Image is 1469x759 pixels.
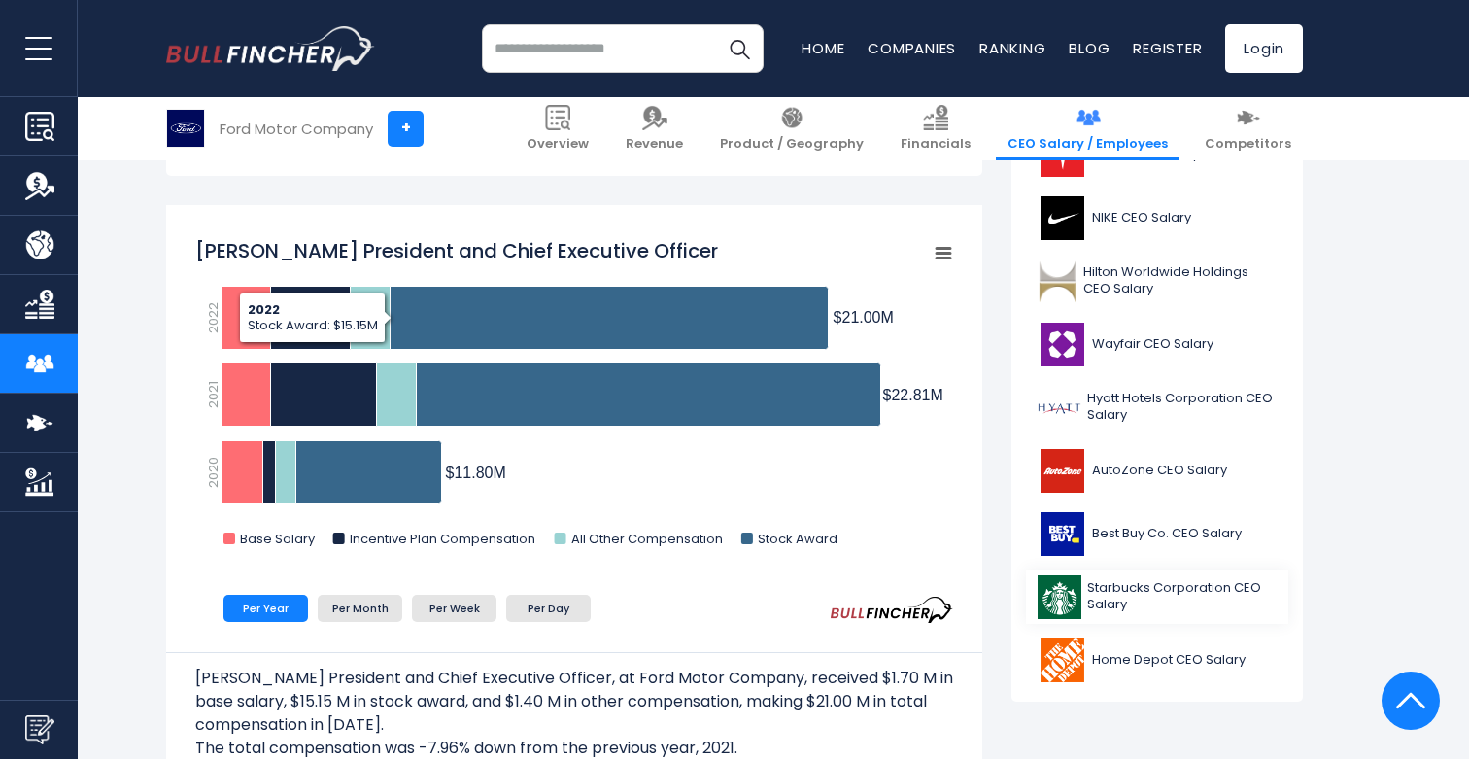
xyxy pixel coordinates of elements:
a: Hilton Worldwide Holdings CEO Salary [1026,255,1288,308]
img: bullfincher logo [166,26,375,71]
tspan: $22.81M [883,387,943,403]
a: NIKE CEO Salary [1026,191,1288,245]
a: Starbucks Corporation CEO Salary [1026,570,1288,624]
a: Companies [868,38,956,58]
text: 2022 [204,302,222,333]
span: Hilton Worldwide Holdings CEO Salary [1083,264,1277,297]
a: Hyatt Hotels Corporation CEO Salary [1026,381,1288,434]
img: W logo [1038,323,1086,366]
span: Revenue [626,136,683,153]
span: Financials [901,136,971,153]
span: Starbucks Corporation CEO Salary [1087,580,1277,613]
a: Revenue [614,97,695,160]
tspan: $21.00M [834,309,894,326]
a: Overview [515,97,600,160]
text: Base Salary [240,530,316,548]
a: Wayfair CEO Salary [1026,318,1288,371]
text: All Other Compensation [571,530,723,548]
img: AZO logo [1038,449,1086,493]
span: AutoZone CEO Salary [1092,463,1227,479]
span: CEO Salary / Employees [1008,136,1168,153]
img: H logo [1038,386,1081,430]
a: AutoZone CEO Salary [1026,444,1288,498]
img: BBY logo [1038,512,1086,556]
img: HLT logo [1038,259,1077,303]
svg: James D. Farley, Jr. President and Chief Executive Officer [195,227,953,568]
span: Product / Geography [720,136,864,153]
a: Go to homepage [166,26,375,71]
span: Hyatt Hotels Corporation CEO Salary [1087,391,1277,424]
span: Best Buy Co. CEO Salary [1092,526,1242,542]
img: F logo [167,110,204,147]
a: + [388,111,424,147]
a: CEO Salary / Employees [996,97,1179,160]
span: Wayfair CEO Salary [1092,336,1213,353]
span: Competitors [1205,136,1291,153]
div: Ford Motor Company [220,118,373,140]
a: Blog [1069,38,1110,58]
a: Best Buy Co. CEO Salary [1026,507,1288,561]
text: Incentive Plan Compensation [350,530,535,548]
tspan: [PERSON_NAME] President and Chief Executive Officer [195,237,718,264]
text: 2020 [204,457,222,488]
span: Home Depot CEO Salary [1092,652,1246,669]
a: Home Depot CEO Salary [1026,634,1288,687]
img: SBUX logo [1038,575,1081,619]
a: Register [1133,38,1202,58]
text: Stock Award [758,530,837,548]
span: Overview [527,136,589,153]
img: HD logo [1038,638,1086,682]
li: Per Day [506,595,591,622]
a: Financials [889,97,982,160]
a: Home [802,38,844,58]
a: Ranking [979,38,1045,58]
li: Per Month [318,595,402,622]
li: Per Year [223,595,308,622]
li: Per Week [412,595,496,622]
a: Product / Geography [708,97,875,160]
button: Search [715,24,764,73]
text: 2021 [204,381,222,408]
img: NKE logo [1038,196,1086,240]
a: Login [1225,24,1303,73]
p: [PERSON_NAME] President and Chief Executive Officer, at Ford Motor Company, received $1.70 M in b... [195,667,953,737]
tspan: $11.80M [446,465,506,481]
span: NIKE CEO Salary [1092,210,1191,226]
span: Tesla CEO Salary [1092,147,1199,163]
a: Competitors [1193,97,1303,160]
